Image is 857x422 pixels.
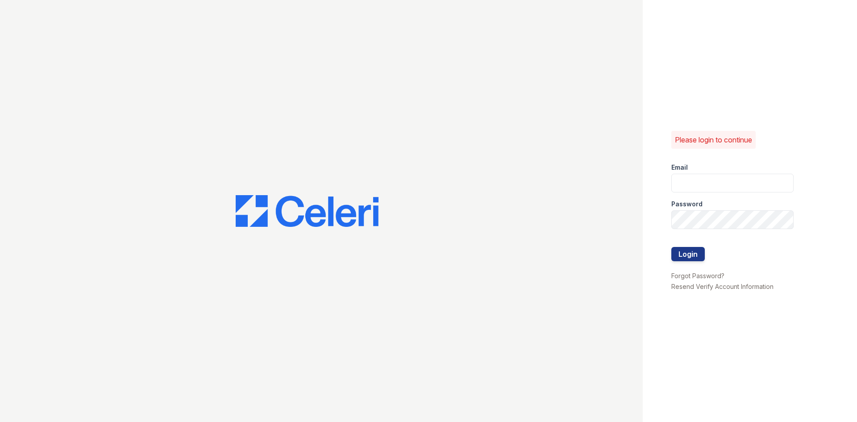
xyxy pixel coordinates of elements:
p: Please login to continue [675,134,752,145]
button: Login [671,247,705,261]
a: Forgot Password? [671,272,724,280]
img: CE_Logo_Blue-a8612792a0a2168367f1c8372b55b34899dd931a85d93a1a3d3e32e68fde9ad4.png [236,195,379,227]
a: Resend Verify Account Information [671,283,774,290]
label: Password [671,200,703,209]
label: Email [671,163,688,172]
